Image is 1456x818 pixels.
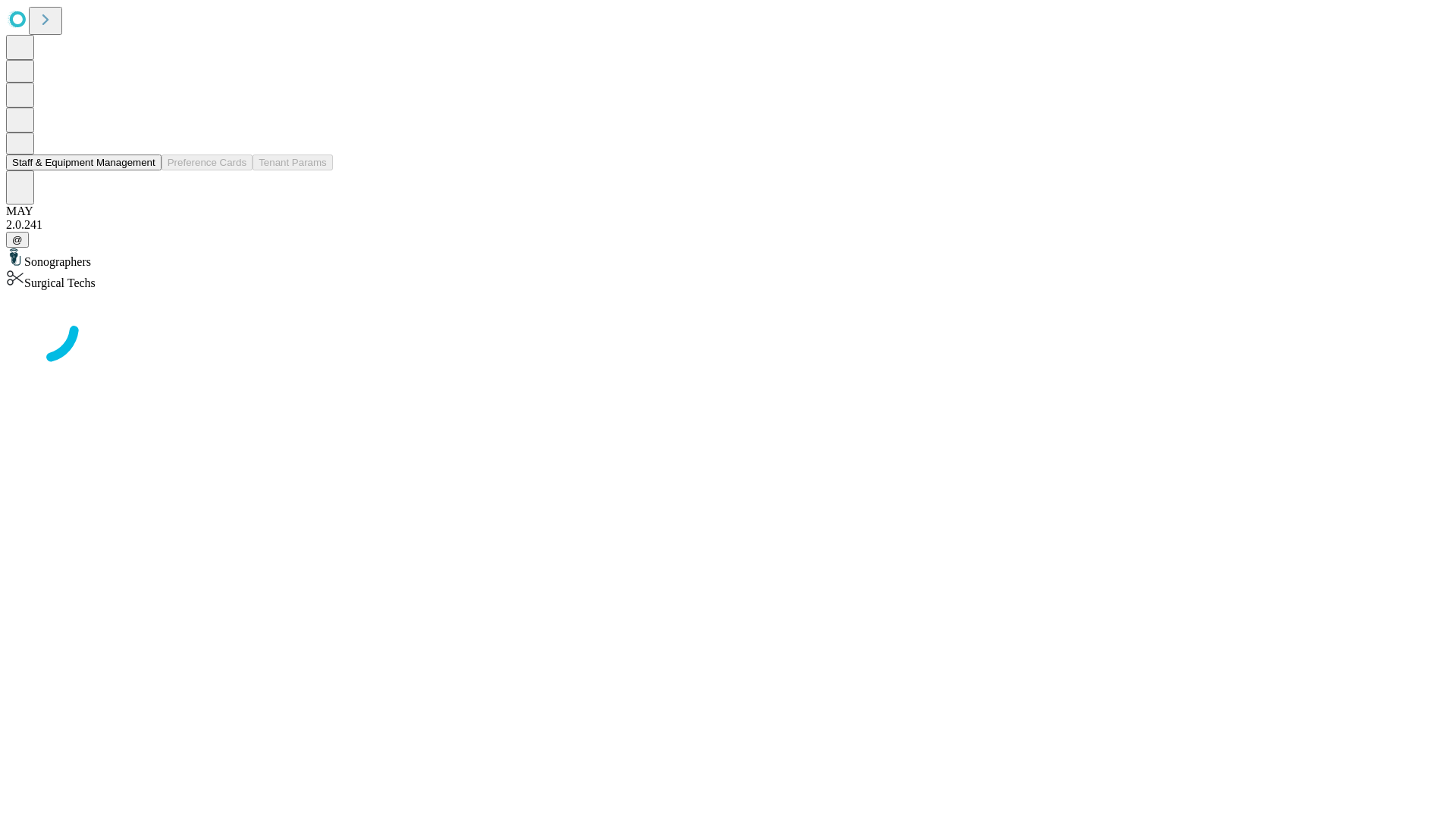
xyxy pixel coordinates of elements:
[12,234,23,245] span: @
[253,155,333,170] button: Tenant Params
[6,232,29,248] button: @
[162,155,253,170] button: Preference Cards
[6,204,1450,218] div: MAY
[6,248,1450,269] div: Sonographers
[6,155,162,170] button: Staff & Equipment Management
[6,218,1450,232] div: 2.0.241
[6,269,1450,290] div: Surgical Techs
